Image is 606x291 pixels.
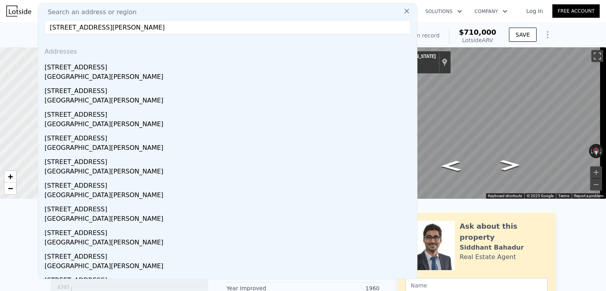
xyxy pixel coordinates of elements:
[361,47,606,199] div: Street View
[488,193,522,199] button: Keyboard shortcuts
[468,4,514,19] button: Company
[45,225,414,238] div: [STREET_ADDRESS]
[459,36,496,44] div: Lotside ARV
[591,50,603,62] button: Toggle fullscreen view
[45,167,414,178] div: [GEOGRAPHIC_DATA][PERSON_NAME]
[574,194,604,198] a: Report a problem
[432,158,470,173] path: Go West
[460,252,516,262] div: Real Estate Agent
[45,261,414,272] div: [GEOGRAPHIC_DATA][PERSON_NAME]
[589,144,593,158] button: Rotate counterclockwise
[509,28,537,42] button: SAVE
[460,243,524,252] div: Siddhant Bahadur
[590,166,602,178] button: Zoom in
[517,7,552,15] a: Log In
[599,144,604,158] button: Rotate clockwise
[8,172,13,181] span: +
[527,194,554,198] span: © 2025 Google
[8,183,13,193] span: −
[361,47,606,199] div: Map
[491,157,529,173] path: Go East
[593,144,599,159] button: Reset the view
[558,194,569,198] a: Terms (opens in new tab)
[419,4,468,19] button: Solutions
[45,107,414,119] div: [STREET_ADDRESS]
[45,249,414,261] div: [STREET_ADDRESS]
[41,41,414,60] div: Addresses
[459,28,496,36] span: $710,000
[45,238,414,249] div: [GEOGRAPHIC_DATA][PERSON_NAME]
[460,221,548,243] div: Ask about this property
[45,72,414,83] div: [GEOGRAPHIC_DATA][PERSON_NAME]
[6,6,31,17] img: Lotside
[45,143,414,154] div: [GEOGRAPHIC_DATA][PERSON_NAME]
[41,7,137,17] span: Search an address or region
[45,154,414,167] div: [STREET_ADDRESS]
[540,27,555,43] button: Show Options
[590,179,602,190] button: Zoom out
[45,178,414,190] div: [STREET_ADDRESS]
[45,272,414,285] div: [STREET_ADDRESS]
[552,4,600,18] a: Free Account
[4,171,16,183] a: Zoom in
[45,190,414,201] div: [GEOGRAPHIC_DATA][PERSON_NAME]
[45,83,414,96] div: [STREET_ADDRESS]
[45,214,414,225] div: [GEOGRAPHIC_DATA][PERSON_NAME]
[45,131,414,143] div: [STREET_ADDRESS]
[45,96,414,107] div: [GEOGRAPHIC_DATA][PERSON_NAME]
[4,183,16,194] a: Zoom out
[45,60,414,72] div: [STREET_ADDRESS]
[45,119,414,131] div: [GEOGRAPHIC_DATA][PERSON_NAME]
[57,284,69,290] tspan: $393
[45,20,411,34] input: Enter an address, city, region, neighborhood or zip code
[442,58,447,67] a: Show location on map
[45,201,414,214] div: [STREET_ADDRESS]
